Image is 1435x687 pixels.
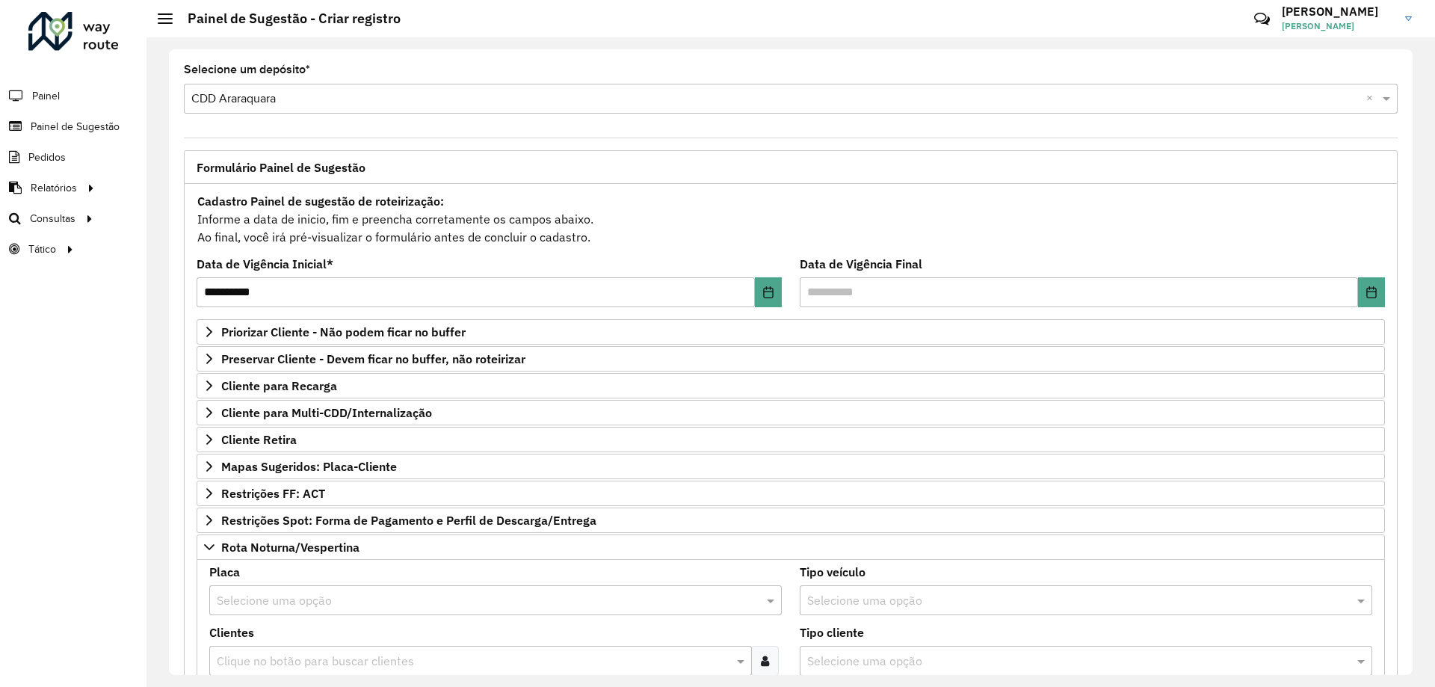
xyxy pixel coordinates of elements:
h2: Painel de Sugestão - Criar registro [173,10,401,27]
div: Informe a data de inicio, fim e preencha corretamente os campos abaixo. Ao final, você irá pré-vi... [197,191,1385,247]
button: Choose Date [1358,277,1385,307]
span: Painel de Sugestão [31,119,120,135]
a: Mapas Sugeridos: Placa-Cliente [197,454,1385,479]
span: Pedidos [28,150,66,165]
span: Cliente Retira [221,434,297,446]
span: Tático [28,241,56,257]
h3: [PERSON_NAME] [1282,4,1394,19]
a: Contato Rápido [1246,3,1278,35]
strong: Cadastro Painel de sugestão de roteirização: [197,194,444,209]
span: Priorizar Cliente - Não podem ficar no buffer [221,326,466,338]
span: Clear all [1366,90,1379,108]
span: Mapas Sugeridos: Placa-Cliente [221,460,397,472]
a: Restrições Spot: Forma de Pagamento e Perfil de Descarga/Entrega [197,508,1385,533]
label: Tipo veículo [800,563,865,581]
a: Cliente para Recarga [197,373,1385,398]
span: Cliente para Recarga [221,380,337,392]
span: Cliente para Multi-CDD/Internalização [221,407,432,419]
a: Rota Noturna/Vespertina [197,534,1385,560]
span: Relatórios [31,180,77,196]
span: Rota Noturna/Vespertina [221,541,359,553]
span: Formulário Painel de Sugestão [197,161,365,173]
label: Tipo cliente [800,623,864,641]
a: Preservar Cliente - Devem ficar no buffer, não roteirizar [197,346,1385,372]
label: Data de Vigência Inicial [197,255,333,273]
span: Restrições FF: ACT [221,487,325,499]
a: Restrições FF: ACT [197,481,1385,506]
label: Clientes [209,623,254,641]
span: Restrições Spot: Forma de Pagamento e Perfil de Descarga/Entrega [221,514,596,526]
label: Selecione um depósito [184,61,310,78]
a: Cliente Retira [197,427,1385,452]
label: Data de Vigência Final [800,255,922,273]
span: Preservar Cliente - Devem ficar no buffer, não roteirizar [221,353,525,365]
span: Painel [32,88,60,104]
a: Priorizar Cliente - Não podem ficar no buffer [197,319,1385,345]
button: Choose Date [755,277,782,307]
span: Consultas [30,211,75,227]
a: Cliente para Multi-CDD/Internalização [197,400,1385,425]
label: Placa [209,563,240,581]
span: [PERSON_NAME] [1282,19,1394,33]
